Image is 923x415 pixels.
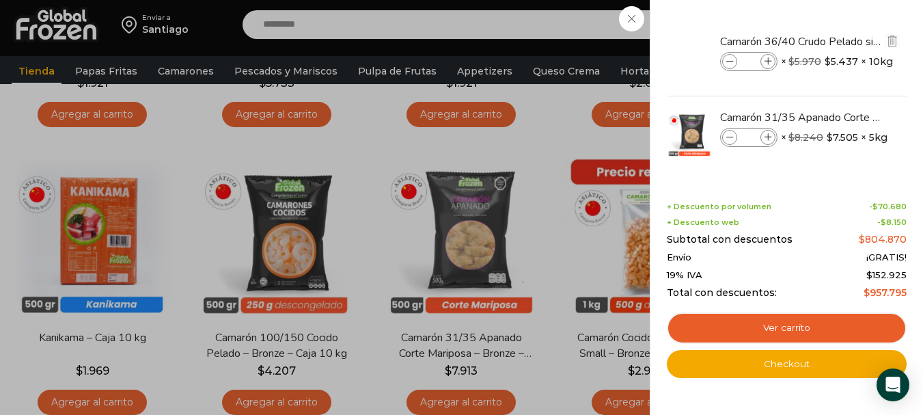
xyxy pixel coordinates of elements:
[866,269,907,280] span: 152.925
[864,286,907,299] bdi: 957.795
[720,34,883,49] a: Camarón 36/40 Crudo Pelado sin Vena - Bronze - Caja 10 kg
[864,286,870,299] span: $
[788,131,823,144] bdi: 8.240
[788,55,821,68] bdi: 5.970
[881,217,886,227] span: $
[886,35,898,47] img: Eliminar Camarón 36/40 Crudo Pelado sin Vena - Bronze - Caja 10 kg del carrito
[667,202,771,211] span: + Descuento por volumen
[881,217,907,227] bdi: 8.150
[667,312,907,344] a: Ver carrito
[877,369,909,401] div: Open Intercom Messenger
[739,130,759,145] input: Product quantity
[781,128,887,147] span: × × 5kg
[667,287,777,299] span: Total con descuentos:
[825,55,831,68] span: $
[859,233,907,245] bdi: 804.870
[859,233,865,245] span: $
[869,202,907,211] span: -
[739,54,759,69] input: Product quantity
[667,252,691,263] span: Envío
[827,131,858,144] bdi: 7.505
[667,270,702,281] span: 19% IVA
[667,350,907,379] a: Checkout
[788,55,795,68] span: $
[781,52,893,71] span: × × 10kg
[866,269,872,280] span: $
[885,34,900,51] a: Eliminar Camarón 36/40 Crudo Pelado sin Vena - Bronze - Caja 10 kg del carrito
[667,234,793,245] span: Subtotal con descuentos
[866,252,907,263] span: ¡GRATIS!
[720,110,883,125] a: Camarón 31/35 Apanado Corte Mariposa - Bronze - Caja 5 kg
[825,55,858,68] bdi: 5.437
[788,131,795,144] span: $
[872,202,907,211] bdi: 70.680
[872,202,878,211] span: $
[877,218,907,227] span: -
[667,218,739,227] span: + Descuento web
[827,131,833,144] span: $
